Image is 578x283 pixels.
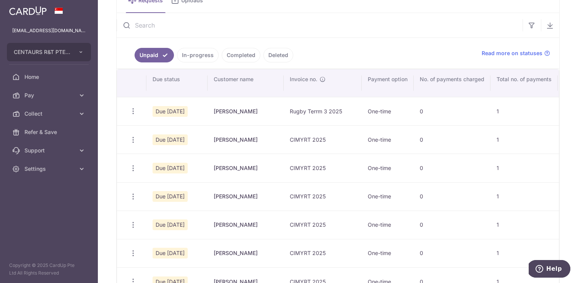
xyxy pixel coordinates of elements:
[208,69,284,97] th: Customer name
[263,48,293,62] a: Deleted
[146,69,208,97] th: Due status
[24,110,75,118] span: Collect
[284,211,362,239] td: CIMYRT 2025
[497,75,552,83] span: Total no. of payments
[482,49,550,57] a: Read more on statuses
[420,75,484,83] span: No. of payments charged
[284,154,362,182] td: CIMYRT 2025
[290,75,317,83] span: Invoice no.
[414,182,490,211] td: 0
[414,211,490,239] td: 0
[490,182,558,211] td: 1
[14,48,70,56] span: CENTAURS R&T PTE. LTD.
[208,239,284,267] td: [PERSON_NAME]
[490,125,558,154] td: 1
[18,5,33,12] span: Help
[362,182,414,211] td: One-time
[135,48,174,62] a: Unpaid
[284,69,362,97] th: Invoice no.
[482,49,542,57] span: Read more on statuses
[284,239,362,267] td: CIMYRT 2025
[12,27,86,34] p: [EMAIL_ADDRESS][DOMAIN_NAME]
[414,69,490,97] th: No. of payments charged
[153,248,188,258] span: Due [DATE]
[362,69,414,97] th: Payment option
[368,75,408,83] span: Payment option
[284,182,362,211] td: CIMYRT 2025
[117,13,523,38] input: Search
[24,92,75,99] span: Pay
[414,125,490,154] td: 0
[529,260,570,279] iframe: Opens a widget where you can find more information
[284,97,362,125] td: Rugby Terrm 3 2025
[490,239,558,267] td: 1
[284,125,362,154] td: CIMYRT 2025
[490,211,558,239] td: 1
[414,239,490,267] td: 0
[24,147,75,154] span: Support
[153,106,188,117] span: Due [DATE]
[7,43,91,61] button: CENTAURS R&T PTE. LTD.
[208,154,284,182] td: [PERSON_NAME]
[490,97,558,125] td: 1
[362,97,414,125] td: One-time
[362,239,414,267] td: One-time
[24,165,75,173] span: Settings
[24,128,75,136] span: Refer & Save
[208,125,284,154] td: [PERSON_NAME]
[177,48,219,62] a: In-progress
[490,69,558,97] th: Total no. of payments
[9,6,47,15] img: CardUp
[153,134,188,145] span: Due [DATE]
[414,97,490,125] td: 0
[362,154,414,182] td: One-time
[153,219,188,230] span: Due [DATE]
[414,154,490,182] td: 0
[490,154,558,182] td: 1
[362,125,414,154] td: One-time
[153,191,188,202] span: Due [DATE]
[153,163,188,173] span: Due [DATE]
[208,211,284,239] td: [PERSON_NAME]
[208,182,284,211] td: [PERSON_NAME]
[24,73,75,81] span: Home
[208,97,284,125] td: [PERSON_NAME]
[362,211,414,239] td: One-time
[222,48,260,62] a: Completed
